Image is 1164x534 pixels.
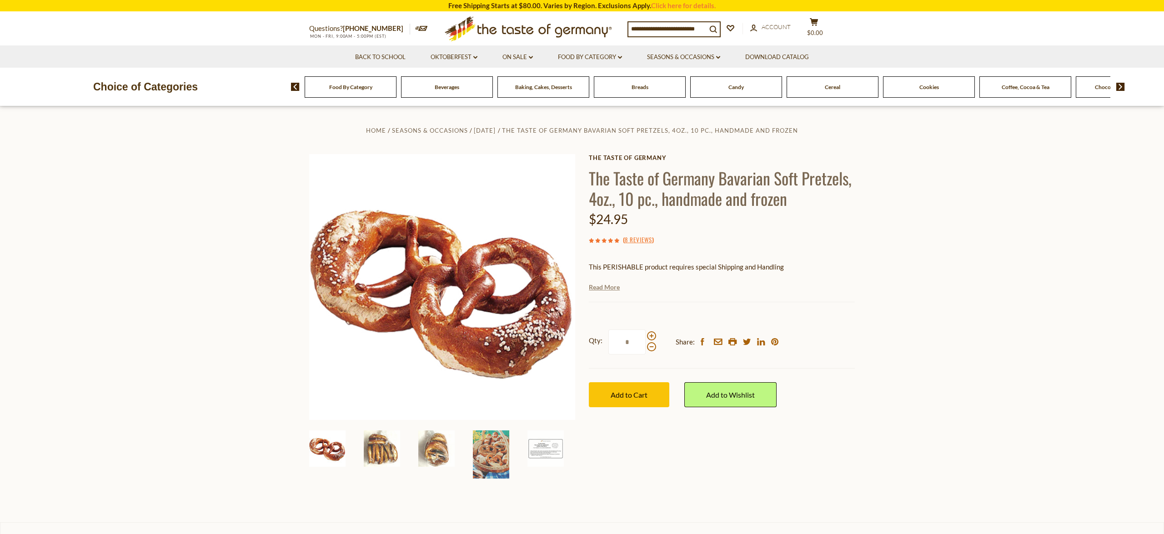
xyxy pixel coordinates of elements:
[608,329,646,354] input: Qty:
[589,382,669,407] button: Add to Cart
[502,127,798,134] a: The Taste of Germany Bavarian Soft Pretzels, 4oz., 10 pc., handmade and frozen
[1002,84,1049,90] a: Coffee, Cocoa & Tea
[435,84,459,90] a: Beverages
[392,127,468,134] a: Seasons & Occasions
[807,29,823,36] span: $0.00
[589,211,628,227] span: $24.95
[589,168,855,209] h1: The Taste of Germany Bavarian Soft Pretzels, 4oz., 10 pc., handmade and frozen
[589,283,620,292] a: Read More
[728,84,744,90] a: Candy
[309,154,575,420] img: The Taste of Germany Bavarian Soft Pretzels, 4oz., 10 pc., handmade and frozen
[309,430,346,467] img: The Taste of Germany Bavarian Soft Pretzels, 4oz., 10 pc., handmade and frozen
[611,390,647,399] span: Add to Cart
[632,84,648,90] a: Breads
[474,127,496,134] a: [DATE]
[745,52,809,62] a: Download Catalog
[597,279,855,291] li: We will ship this product in heat-protective packaging and ice.
[1095,84,1149,90] a: Chocolate & Marzipan
[825,84,840,90] a: Cereal
[589,154,855,161] a: The Taste of Germany
[800,18,828,40] button: $0.00
[418,430,455,467] img: The Taste of Germany Bavarian Soft Pretzels, 4oz., 10 pc., handmade and frozen
[1116,83,1125,91] img: next arrow
[309,23,410,35] p: Questions?
[676,336,695,348] span: Share:
[364,430,400,467] img: The Taste of Germany Bavarian Soft Pretzels, 4oz., 10 pc., handmade and frozen
[558,52,622,62] a: Food By Category
[343,24,403,32] a: [PHONE_NUMBER]
[589,335,602,346] strong: Qty:
[527,430,564,467] img: The Taste of Germany Bavarian Soft Pretzels, 4oz., 10 pc., handmade and frozen
[919,84,939,90] a: Cookies
[750,22,791,32] a: Account
[329,84,372,90] a: Food By Category
[625,235,652,245] a: 8 Reviews
[309,34,386,39] span: MON - FRI, 9:00AM - 5:00PM (EST)
[623,235,654,244] span: ( )
[473,430,509,479] img: Handmade Fresh Bavarian Beer Garden Pretzels
[515,84,572,90] a: Baking, Cakes, Desserts
[502,52,533,62] a: On Sale
[431,52,477,62] a: Oktoberfest
[589,261,855,273] p: This PERISHABLE product requires special Shipping and Handling
[291,83,300,91] img: previous arrow
[366,127,386,134] a: Home
[684,382,777,407] a: Add to Wishlist
[651,1,716,10] a: Click here for details.
[647,52,720,62] a: Seasons & Occasions
[355,52,406,62] a: Back to School
[762,23,791,30] span: Account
